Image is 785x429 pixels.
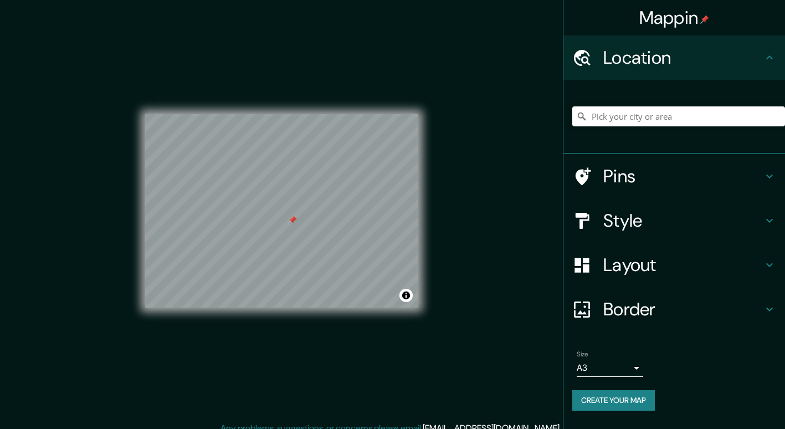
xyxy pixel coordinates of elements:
input: Pick your city or area [572,106,785,126]
h4: Location [603,47,763,69]
iframe: Help widget launcher [686,386,773,417]
button: Create your map [572,390,655,411]
h4: Layout [603,254,763,276]
div: Layout [563,243,785,287]
h4: Style [603,210,763,232]
img: pin-icon.png [700,15,709,24]
canvas: Map [145,114,418,308]
h4: Pins [603,165,763,187]
div: A3 [577,359,643,377]
label: Size [577,350,588,359]
div: Style [563,198,785,243]
div: Border [563,287,785,331]
div: Pins [563,154,785,198]
h4: Border [603,298,763,320]
button: Toggle attribution [399,289,413,302]
div: Location [563,35,785,80]
h4: Mappin [639,7,710,29]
